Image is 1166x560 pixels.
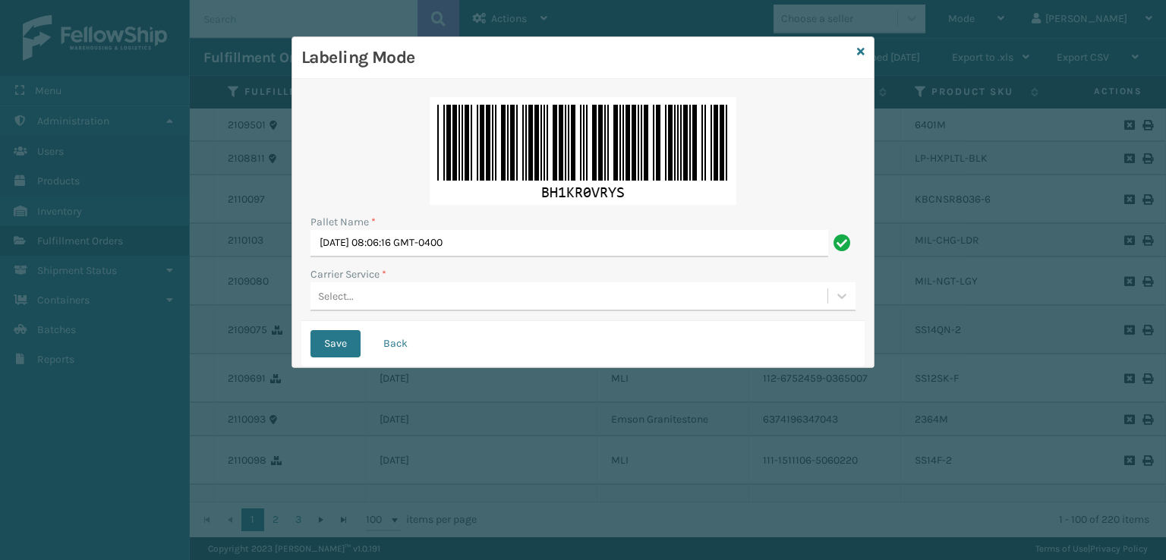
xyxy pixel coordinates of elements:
label: Pallet Name [310,214,376,230]
img: RK8RlgAAAAZJREFUAwDFJjiQLKFgtwAAAABJRU5ErkJggg== [430,97,736,205]
button: Save [310,330,361,357]
h3: Labeling Mode [301,46,851,69]
button: Back [370,330,421,357]
div: Select... [318,288,354,304]
label: Carrier Service [310,266,386,282]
